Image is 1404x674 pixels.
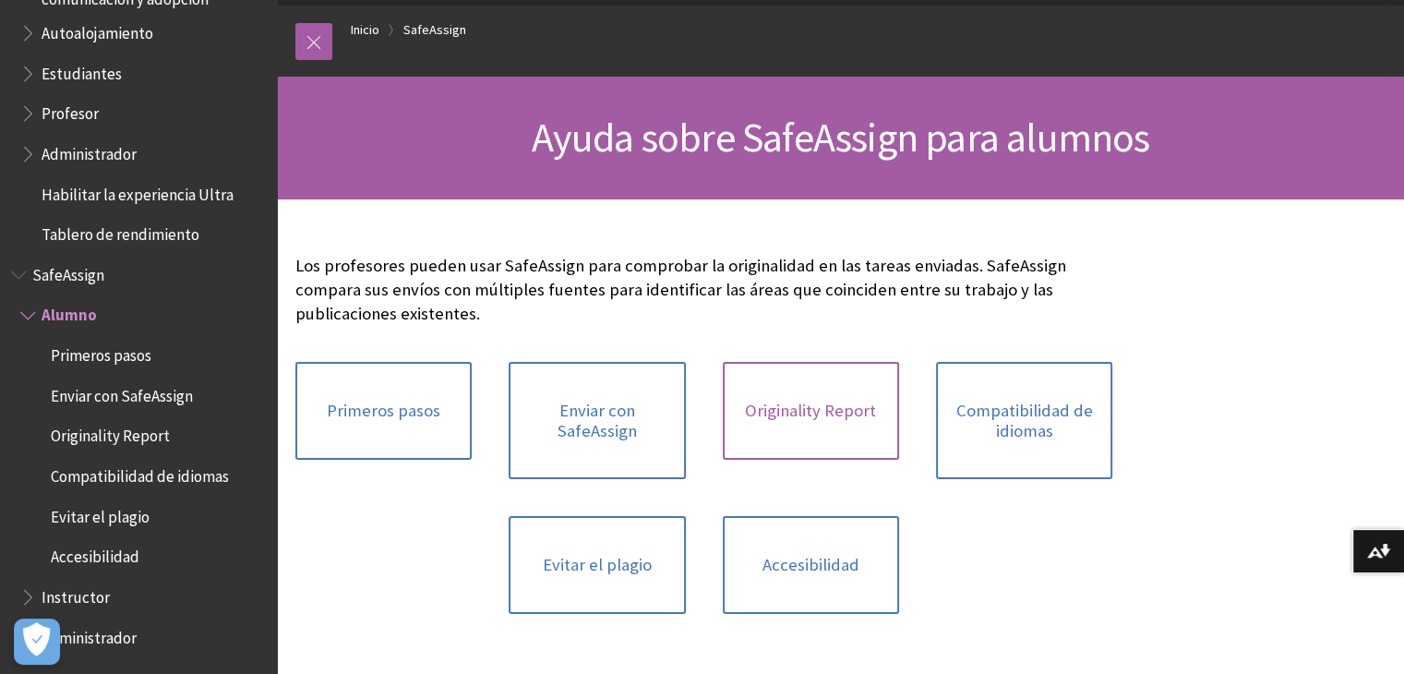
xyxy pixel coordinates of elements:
a: Originality Report [723,362,899,460]
button: Abrir preferencias [14,619,60,665]
span: Habilitar la experiencia Ultra [42,179,234,204]
a: Enviar con SafeAssign [509,362,685,479]
span: Ayuda sobre SafeAssign para alumnos [531,112,1149,162]
nav: Book outline for Blackboard SafeAssign [11,259,266,654]
span: Originality Report [51,421,170,446]
span: Administrador [42,622,137,647]
span: Profesor [42,98,99,123]
p: Los profesores pueden usar SafeAssign para comprobar la originalidad en las tareas enviadas. Safe... [295,254,1112,327]
span: Primeros pasos [51,340,151,365]
span: Estudiantes [42,58,122,83]
span: Accesibilidad [51,542,139,567]
span: Alumno [42,300,97,325]
a: Inicio [351,18,379,42]
span: Administrador [42,138,137,163]
span: Autoalojamiento [42,18,153,42]
a: Accesibilidad [723,516,899,614]
span: Enviar con SafeAssign [51,380,193,405]
span: Instructor [42,582,110,607]
span: Compatibilidad de idiomas [51,461,229,486]
span: Evitar el plagio [51,501,150,526]
a: Compatibilidad de idiomas [936,362,1112,479]
a: SafeAssign [403,18,466,42]
a: Evitar el plagio [509,516,685,614]
span: Tablero de rendimiento [42,219,199,244]
span: SafeAssign [32,259,104,284]
a: Primeros pasos [295,362,472,460]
